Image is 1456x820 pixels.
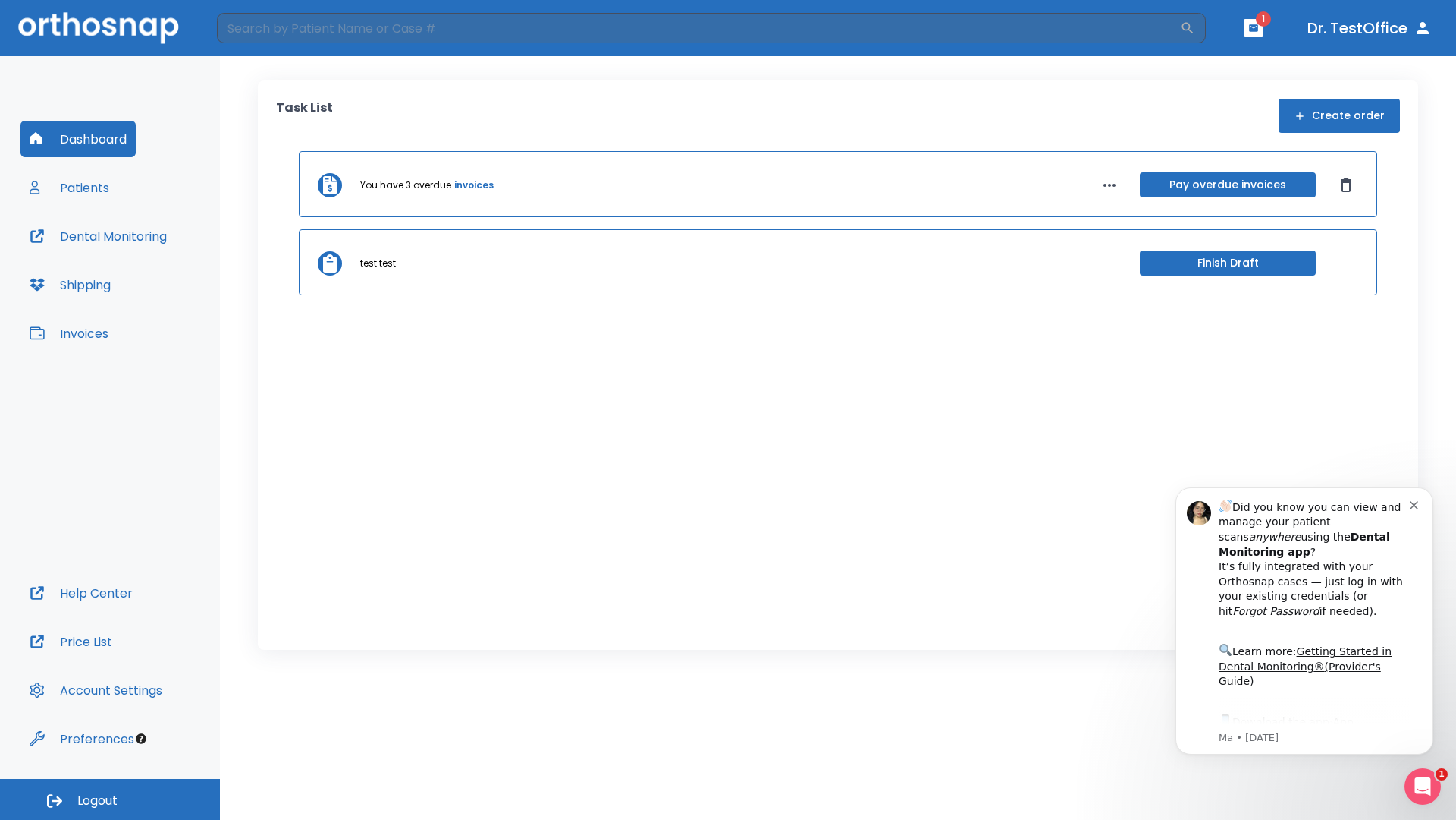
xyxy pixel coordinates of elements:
[20,218,176,254] button: Dental Monitoring
[134,732,148,746] div: Tooltip anchor
[1153,465,1456,779] iframe: Intercom notifications message
[77,793,118,809] span: Logout
[20,315,118,352] button: Invoices
[1301,14,1438,42] button: Dr. TestOffice
[20,121,136,157] button: Dashboard
[66,266,257,280] p: Message from Ma, sent 1w ago
[1436,768,1448,781] span: 1
[276,99,333,133] p: Task List
[66,251,201,279] a: App Store
[20,672,171,708] button: Account Settings
[18,12,179,43] img: Orthosnap
[1404,768,1441,805] iframe: Intercom live chat
[66,248,257,325] div: Download the app: | ​ Let us know if you need help getting started!
[20,623,121,660] button: Price List
[1140,251,1316,276] button: Finish Draft
[257,33,269,45] button: Dismiss notification
[20,721,143,757] button: Preferences
[1279,99,1400,133] button: Create order
[1140,172,1316,197] button: Pay overdue invoices
[20,266,120,303] button: Shipping
[360,178,451,192] p: You have 3 overdue
[454,178,494,192] a: invoices
[20,575,142,611] button: Help Center
[360,257,396,270] p: test test
[217,13,1180,43] input: Search by Patient Name or Case #
[20,169,118,206] button: Patients
[1256,11,1271,27] span: 1
[1334,173,1358,197] button: Dismiss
